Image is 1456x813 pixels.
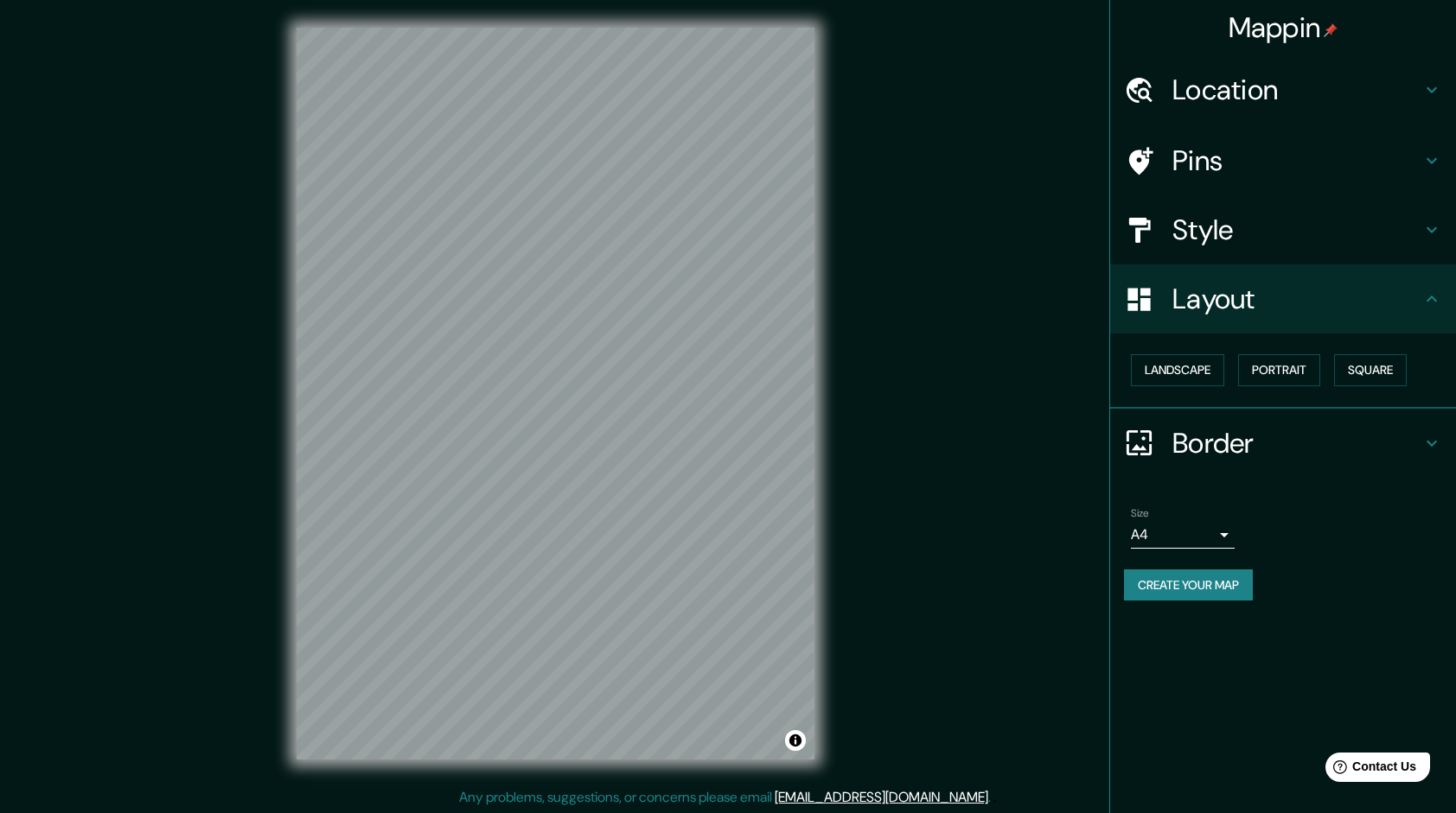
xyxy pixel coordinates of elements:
[1172,213,1421,247] h4: Style
[785,730,806,751] button: Toggle attribution
[459,787,991,808] p: Any problems, suggestions, or concerns please email .
[1110,55,1456,124] div: Location
[1124,569,1253,601] button: Create your map
[297,28,814,759] canvas: Map
[1334,354,1407,386] button: Square
[1172,73,1421,107] h4: Location
[993,787,997,808] div: .
[1110,409,1456,478] div: Border
[1110,195,1456,264] div: Style
[1229,10,1338,45] h4: Mappin
[1324,23,1338,37] img: pin-icon.png
[1238,354,1320,386] button: Portrait
[1172,426,1421,460] h4: Border
[1110,126,1456,195] div: Pins
[1172,143,1421,178] h4: Pins
[1131,505,1149,520] label: Size
[1302,746,1437,794] iframe: Help widget launcher
[1172,282,1421,316] h4: Layout
[1131,521,1235,549] div: A4
[1110,264,1456,333] div: Layout
[991,787,993,808] div: .
[1131,354,1224,386] button: Landscape
[775,788,988,806] a: [EMAIL_ADDRESS][DOMAIN_NAME]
